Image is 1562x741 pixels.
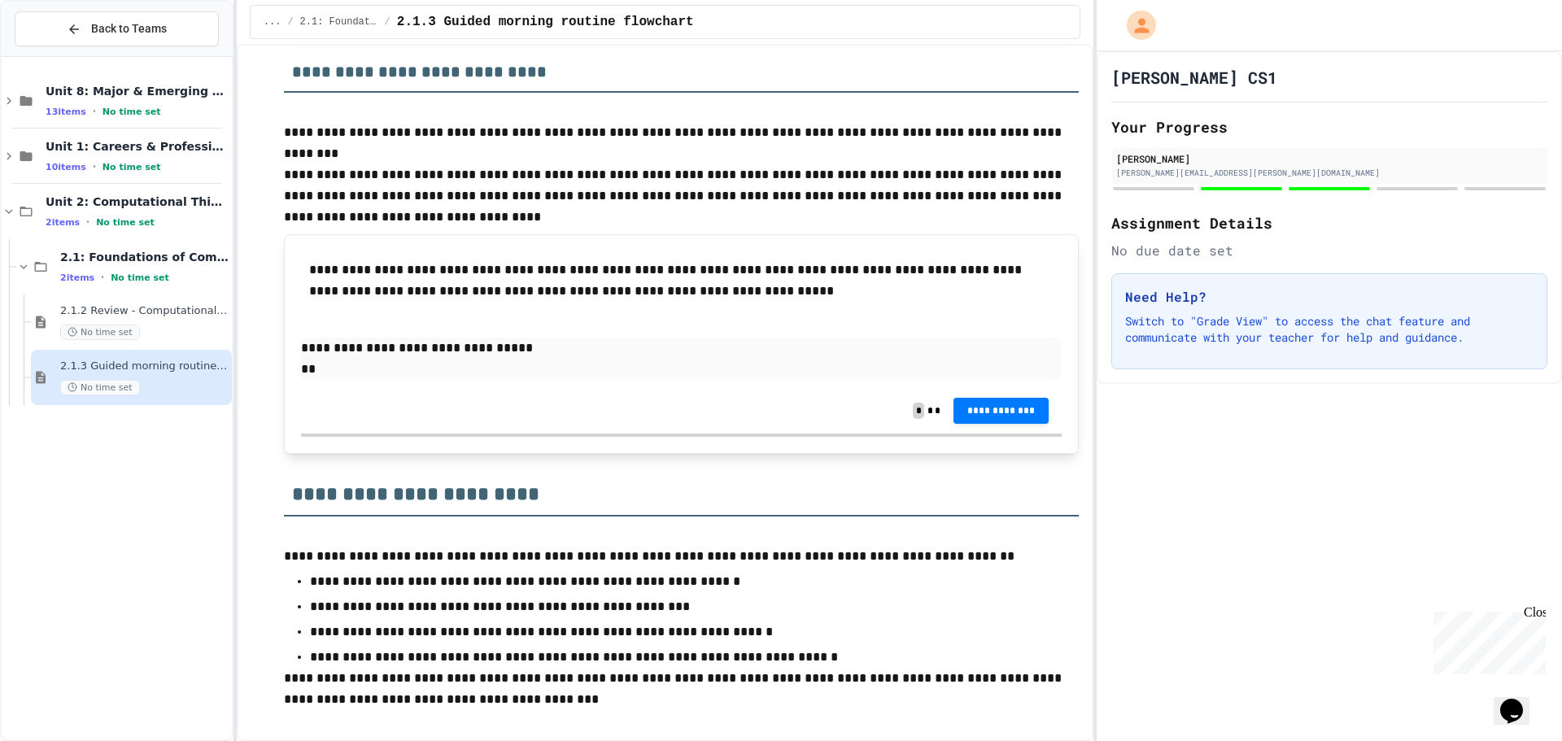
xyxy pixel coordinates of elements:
[300,15,378,28] span: 2.1: Foundations of Computational Thinking
[46,217,80,228] span: 2 items
[287,15,293,28] span: /
[1116,167,1542,179] div: [PERSON_NAME][EMAIL_ADDRESS][PERSON_NAME][DOMAIN_NAME]
[60,304,229,318] span: 2.1.2 Review - Computational Thinking and Problem Solving
[101,271,104,284] span: •
[103,107,161,117] span: No time set
[93,105,96,118] span: •
[1125,313,1534,346] p: Switch to "Grade View" to access the chat feature and communicate with your teacher for help and ...
[86,216,89,229] span: •
[1427,605,1546,674] iframe: chat widget
[7,7,112,103] div: Chat with us now!Close
[1111,116,1547,138] h2: Your Progress
[93,160,96,173] span: •
[60,380,140,395] span: No time set
[15,11,219,46] button: Back to Teams
[264,15,281,28] span: ...
[46,84,229,98] span: Unit 8: Major & Emerging Technologies
[60,325,140,340] span: No time set
[60,360,229,373] span: 2.1.3 Guided morning routine flowchart
[1116,151,1542,166] div: [PERSON_NAME]
[1111,241,1547,260] div: No due date set
[1110,7,1160,44] div: My Account
[385,15,390,28] span: /
[60,250,229,264] span: 2.1: Foundations of Computational Thinking
[1111,211,1547,234] h2: Assignment Details
[1494,676,1546,725] iframe: chat widget
[1111,66,1277,89] h1: [PERSON_NAME] CS1
[46,107,86,117] span: 13 items
[103,162,161,172] span: No time set
[46,194,229,209] span: Unit 2: Computational Thinking & Problem-Solving
[96,217,155,228] span: No time set
[111,272,169,283] span: No time set
[397,12,694,32] span: 2.1.3 Guided morning routine flowchart
[46,139,229,154] span: Unit 1: Careers & Professionalism
[60,272,94,283] span: 2 items
[1125,287,1534,307] h3: Need Help?
[91,20,167,37] span: Back to Teams
[46,162,86,172] span: 10 items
